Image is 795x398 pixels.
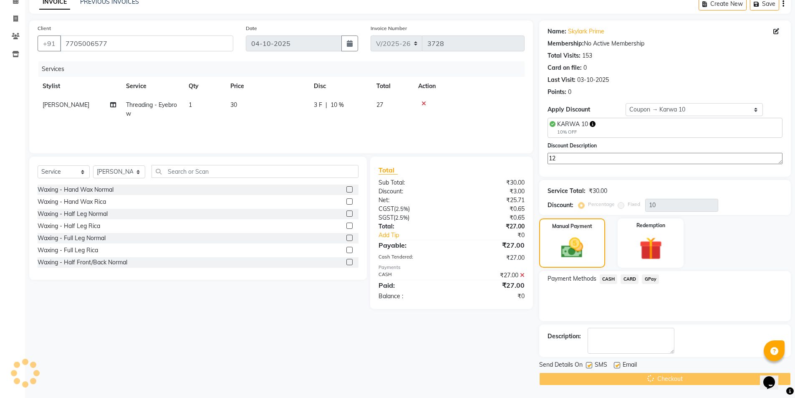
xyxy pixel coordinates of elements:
span: 1 [189,101,192,109]
button: +91 [38,35,61,51]
div: Apply Discount [548,105,626,114]
div: Points: [548,88,566,96]
div: Sub Total: [372,178,452,187]
div: 10% OFF [557,129,596,136]
th: Qty [184,77,225,96]
div: ₹27.00 [452,222,531,231]
div: ₹0 [452,292,531,301]
div: ₹30.00 [452,178,531,187]
div: Cash Tendered: [372,254,452,262]
span: Email [623,360,637,371]
div: ₹0.65 [452,205,531,213]
span: SGST [379,214,394,221]
span: KARWA 10 [557,120,588,128]
div: Payable: [372,240,452,250]
th: Stylist [38,77,121,96]
span: GPay [642,274,659,284]
div: Payments [379,264,524,271]
span: SMS [595,360,607,371]
div: ₹27.00 [452,271,531,280]
label: Redemption [636,222,665,229]
span: Payment Methods [548,274,596,283]
span: 30 [230,101,237,109]
div: Waxing - Full Leg Normal [38,234,106,243]
th: Action [413,77,525,96]
div: Paid: [372,280,452,290]
div: Services [38,61,531,77]
a: Skylark Prime [568,27,604,36]
div: 03-10-2025 [577,76,609,84]
span: 2.5% [395,214,408,221]
div: 153 [582,51,592,60]
input: Search or Scan [151,165,358,178]
div: Waxing - Hand Wax Rica [38,198,106,206]
th: Disc [309,77,371,96]
div: No Active Membership [548,39,782,48]
img: _cash.svg [554,235,590,261]
div: Discount: [372,187,452,196]
div: ₹0.65 [452,213,531,222]
span: 2.5% [396,205,408,212]
img: _gift.svg [632,234,669,263]
div: Total: [372,222,452,231]
div: ₹27.00 [452,240,531,250]
div: Waxing - Hand Wax Normal [38,185,114,194]
div: CASH [372,271,452,280]
span: 10 % [331,101,344,109]
div: ₹27.00 [452,280,531,290]
div: Balance : [372,292,452,301]
iframe: chat widget [760,365,787,390]
input: Search by Name/Mobile/Email/Code [60,35,233,51]
span: CASH [600,274,618,284]
div: Service Total: [548,187,586,195]
label: Fixed [628,200,640,208]
th: Service [121,77,184,96]
label: Date [246,25,257,32]
div: 0 [568,88,571,96]
div: Waxing - Full Leg Rica [38,246,98,255]
div: ₹3.00 [452,187,531,196]
span: Total [379,166,398,175]
label: Client [38,25,51,32]
div: Last Visit: [548,76,575,84]
div: Total Visits: [548,51,580,60]
div: Description: [548,332,581,341]
div: Card on file: [548,63,582,72]
span: Send Details On [539,360,583,371]
div: Membership: [548,39,584,48]
div: Waxing - Half Front/Back Normal [38,258,127,267]
div: ₹0 [465,231,531,240]
div: ( ) [372,205,452,213]
div: Waxing - Half Leg Rica [38,222,100,231]
th: Total [371,77,413,96]
span: CARD [621,274,639,284]
span: CGST [379,205,394,213]
label: Manual Payment [552,223,592,230]
label: Percentage [588,200,615,208]
div: ₹27.00 [452,254,531,262]
div: ( ) [372,213,452,222]
span: | [326,101,327,109]
div: Waxing - Half Leg Normal [38,210,108,218]
div: 0 [583,63,587,72]
span: [PERSON_NAME] [43,101,89,109]
div: ₹25.71 [452,196,531,205]
div: Net: [372,196,452,205]
a: Add Tip [372,231,464,240]
div: Discount: [548,201,573,210]
label: Discount Description [548,142,597,150]
div: Name: [548,27,566,36]
div: ₹30.00 [589,187,607,195]
label: Invoice Number [371,25,407,32]
th: Price [225,77,309,96]
span: 27 [376,101,383,109]
span: 3 F [314,101,322,109]
span: Threading - Eyebrow [126,101,177,117]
